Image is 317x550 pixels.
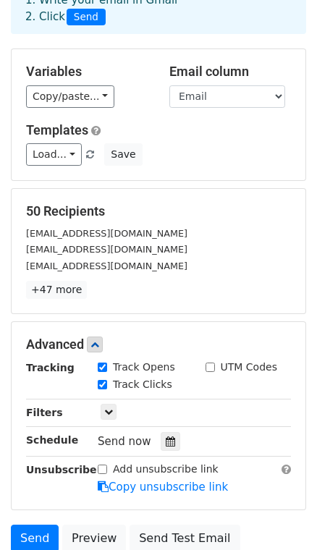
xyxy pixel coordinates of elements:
iframe: Chat Widget [245,481,317,550]
span: Send now [98,435,151,448]
label: Track Clicks [113,377,172,392]
small: [EMAIL_ADDRESS][DOMAIN_NAME] [26,261,187,271]
span: Send [67,9,106,26]
strong: Unsubscribe [26,464,97,475]
strong: Schedule [26,434,78,446]
small: [EMAIL_ADDRESS][DOMAIN_NAME] [26,228,187,239]
h5: 50 Recipients [26,203,291,219]
label: UTM Codes [221,360,277,375]
strong: Filters [26,407,63,418]
strong: Tracking [26,362,75,373]
a: Copy/paste... [26,85,114,108]
button: Save [104,143,142,166]
h5: Variables [26,64,148,80]
a: Load... [26,143,82,166]
small: [EMAIL_ADDRESS][DOMAIN_NAME] [26,244,187,255]
h5: Advanced [26,337,291,352]
a: Copy unsubscribe link [98,481,228,494]
h5: Email column [169,64,291,80]
a: Templates [26,122,88,137]
label: Add unsubscribe link [113,462,219,477]
label: Track Opens [113,360,175,375]
a: +47 more [26,281,87,299]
